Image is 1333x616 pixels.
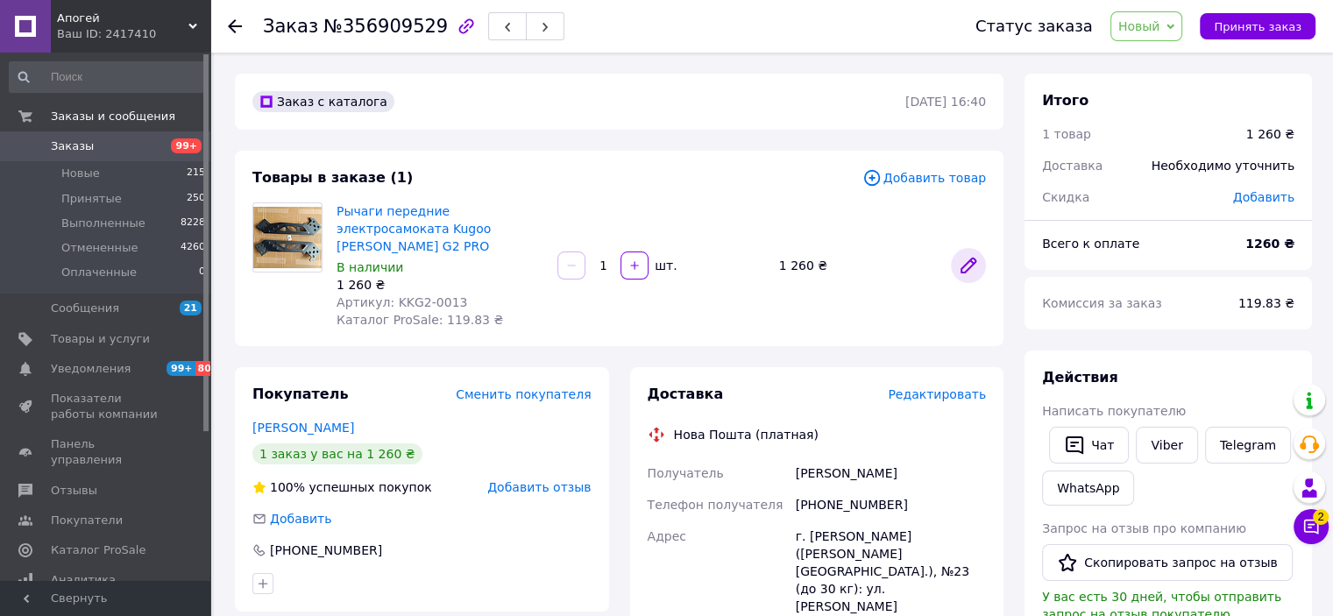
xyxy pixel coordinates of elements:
[1042,369,1118,386] span: Действия
[51,513,123,528] span: Покупатели
[792,489,989,520] div: [PHONE_NUMBER]
[51,542,145,558] span: Каталог ProSale
[1042,127,1091,141] span: 1 товар
[1042,544,1293,581] button: Скопировать запрос на отзыв
[337,276,543,294] div: 1 260 ₴
[252,169,413,186] span: Товары в заказе (1)
[171,138,202,153] span: 99+
[61,265,137,280] span: Оплаченные
[1313,509,1329,525] span: 2
[648,529,686,543] span: Адрес
[1042,92,1088,109] span: Итого
[323,16,448,37] span: №356909529
[1294,509,1329,544] button: Чат с покупателем2
[975,18,1093,35] div: Статус заказа
[1233,190,1294,204] span: Добавить
[252,91,394,112] div: Заказ с каталога
[337,260,403,274] span: В наличии
[670,426,823,443] div: Нова Пошта (платная)
[1136,427,1197,464] a: Viber
[57,11,188,26] span: Апогей
[252,443,422,464] div: 1 заказ у вас на 1 260 ₴
[51,331,150,347] span: Товары и услуги
[1118,19,1160,33] span: Новый
[1042,471,1134,506] a: WhatsApp
[253,207,322,267] img: Рычаги передние электросамоката Kugoo Kirin G2 PRO
[51,301,119,316] span: Сообщения
[1245,237,1294,251] b: 1260 ₴
[9,61,207,93] input: Поиск
[181,216,205,231] span: 8228
[1042,296,1162,310] span: Комиссия за заказ
[181,240,205,256] span: 4260
[270,480,305,494] span: 100%
[61,216,145,231] span: Выполненные
[51,361,131,377] span: Уведомления
[648,466,724,480] span: Получатель
[61,191,122,207] span: Принятые
[792,457,989,489] div: [PERSON_NAME]
[1042,404,1186,418] span: Написать покупателю
[51,138,94,154] span: Заказы
[888,387,986,401] span: Редактировать
[51,109,175,124] span: Заказы и сообщения
[1042,159,1103,173] span: Доставка
[252,386,348,402] span: Покупатель
[228,18,242,35] div: Вернуться назад
[648,386,724,402] span: Доставка
[1042,190,1089,204] span: Скидка
[199,265,205,280] span: 0
[1042,237,1139,251] span: Всего к оплате
[951,248,986,283] a: Редактировать
[905,95,986,109] time: [DATE] 16:40
[337,295,467,309] span: Артикул: KKG2-0013
[650,257,678,274] div: шт.
[51,436,162,468] span: Панель управления
[61,240,138,256] span: Отмененные
[180,301,202,315] span: 21
[268,542,384,559] div: [PHONE_NUMBER]
[456,387,591,401] span: Сменить покупателя
[1238,296,1294,310] span: 119.83 ₴
[252,421,354,435] a: [PERSON_NAME]
[51,483,97,499] span: Отзывы
[51,572,116,588] span: Аналитика
[1141,146,1305,185] div: Необходимо уточнить
[57,26,210,42] div: Ваш ID: 2417410
[1042,521,1246,535] span: Запрос на отзыв про компанию
[195,361,216,376] span: 80
[1205,427,1291,464] a: Telegram
[167,361,195,376] span: 99+
[187,166,205,181] span: 215
[1049,427,1129,464] button: Чат
[772,253,944,278] div: 1 260 ₴
[1200,13,1315,39] button: Принять заказ
[187,191,205,207] span: 250
[337,313,503,327] span: Каталог ProSale: 119.83 ₴
[1246,125,1294,143] div: 1 260 ₴
[252,478,432,496] div: успешных покупок
[270,512,331,526] span: Добавить
[1214,20,1301,33] span: Принять заказ
[337,204,491,253] a: Рычаги передние электросамоката Kugoo [PERSON_NAME] G2 PRO
[61,166,100,181] span: Новые
[51,391,162,422] span: Показатели работы компании
[862,168,986,188] span: Добавить товар
[263,16,318,37] span: Заказ
[487,480,591,494] span: Добавить отзыв
[648,498,783,512] span: Телефон получателя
